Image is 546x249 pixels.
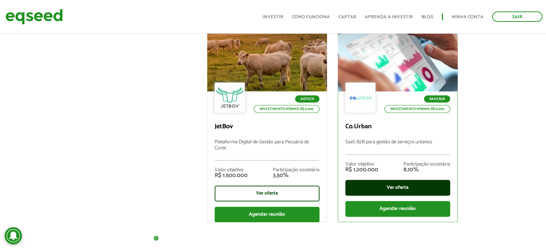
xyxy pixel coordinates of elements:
[421,15,433,19] a: Blog
[254,105,319,113] p: Investimento mínimo: R$ 5.000
[207,18,327,222] a: Agtech Investimento mínimo: R$ 5.000 JetBov Plataforma Digital de Gestão para Pecuária de Corte V...
[215,186,319,201] div: Ver oferta
[424,95,450,102] p: SaaS B2B
[153,235,160,242] button: 1 of 1
[345,139,450,155] p: SaaS B2B para gestão de serviços urbanos
[345,162,378,167] div: Valor objetivo
[403,162,450,167] div: Participação societária
[403,167,450,173] div: 8,10%
[345,123,450,131] p: Co.Urban
[345,201,450,217] div: Agendar reunião
[215,207,319,222] div: Agendar reunião
[338,18,458,222] a: SaaS B2B Investimento mínimo: R$ 5.000 Co.Urban SaaS B2B para gestão de serviços urbanos Valor ob...
[273,168,319,173] div: Participação societária
[339,15,356,19] a: Captar
[273,173,319,178] div: 3,50%
[295,95,319,102] p: Agtech
[215,123,319,131] p: JetBov
[215,139,319,161] p: Plataforma Digital de Gestão para Pecuária de Corte
[215,168,248,173] div: Valor objetivo
[365,15,413,19] a: Aprenda a investir
[5,7,63,26] img: EqSeed
[452,15,484,19] a: Minha conta
[492,11,542,22] a: Sair
[345,167,378,173] div: R$ 1.200.000
[215,173,248,178] div: R$ 1.500.000
[262,15,283,19] a: Investir
[384,105,450,113] p: Investimento mínimo: R$ 5.000
[345,180,450,196] div: Ver oferta
[292,15,330,19] a: Como funciona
